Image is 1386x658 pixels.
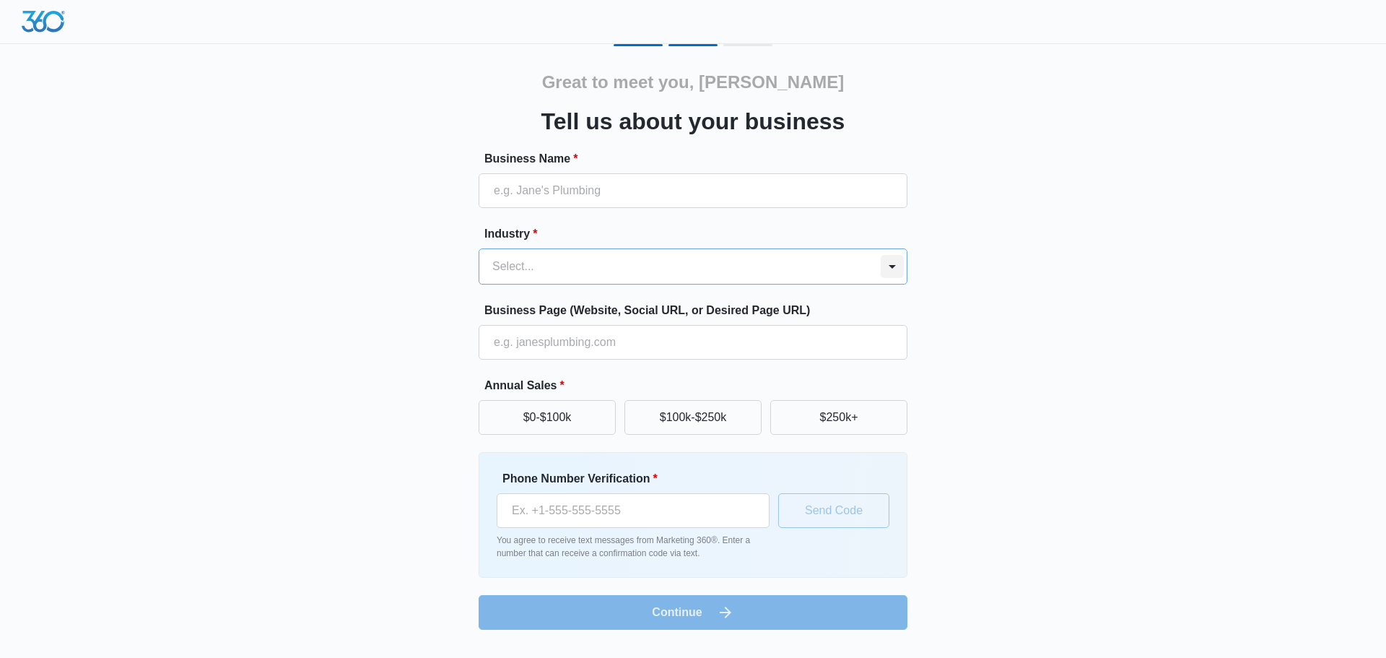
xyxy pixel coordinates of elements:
button: $100k-$250k [624,400,762,435]
button: $250k+ [770,400,907,435]
label: Industry [484,225,913,243]
label: Business Name [484,150,913,168]
button: $0-$100k [479,400,616,435]
input: e.g. janesplumbing.com [479,325,907,360]
label: Annual Sales [484,377,913,394]
input: e.g. Jane's Plumbing [479,173,907,208]
h3: Tell us about your business [541,104,845,139]
h2: Great to meet you, [PERSON_NAME] [542,69,845,95]
input: Ex. +1-555-555-5555 [497,493,770,528]
label: Phone Number Verification [502,470,775,488]
label: Business Page (Website, Social URL, or Desired Page URL) [484,302,913,319]
p: You agree to receive text messages from Marketing 360®. Enter a number that can receive a confirm... [497,534,770,560]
